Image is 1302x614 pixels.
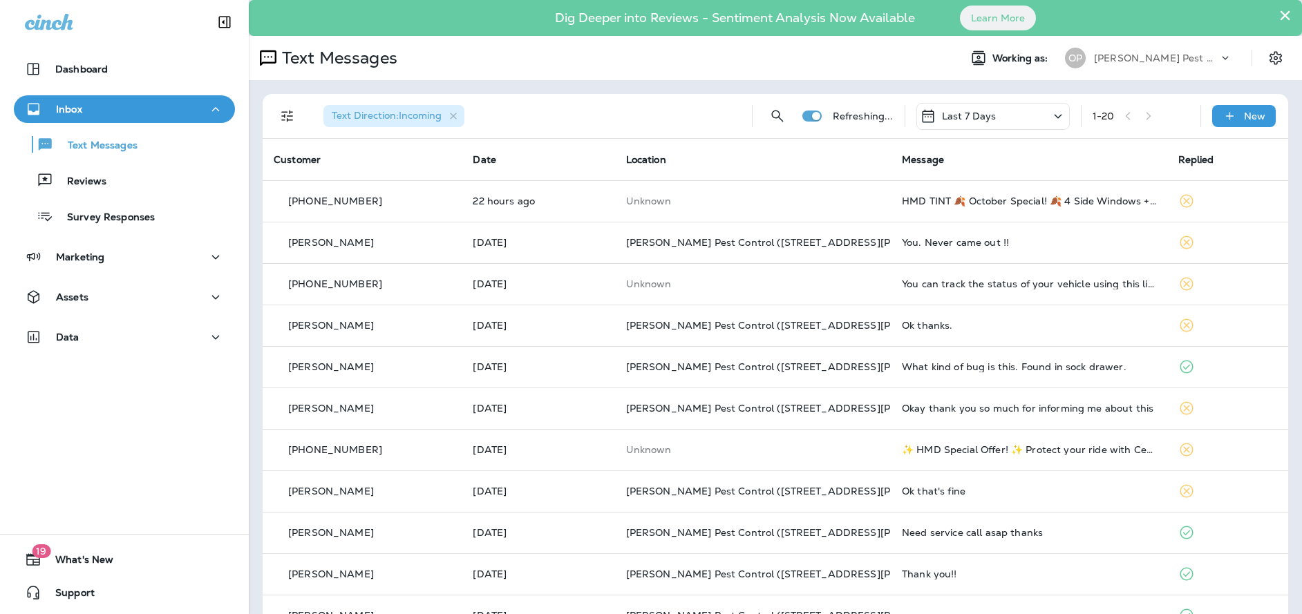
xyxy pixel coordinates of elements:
p: [PERSON_NAME] [288,486,374,497]
div: HMD TINT 🍂 October Special! 🍂 4 Side Windows + Rear Window Ceramic Tint starting at just $299. En... [902,195,1155,207]
button: Assets [14,283,235,311]
p: [PHONE_NUMBER] [288,278,382,289]
p: [PERSON_NAME] [288,361,374,372]
button: Close [1279,4,1292,26]
div: Thank you!! [902,568,1155,579]
button: Settings [1263,46,1288,70]
span: Support [41,587,95,604]
button: Search Messages [764,102,791,130]
div: You can track the status of your vehicle using this link:https://discountti.re/4nWd7Ro [902,278,1155,289]
div: Text Direction:Incoming [323,105,464,127]
button: Reviews [14,166,235,195]
span: 19 [32,544,50,558]
p: [PERSON_NAME] [288,403,374,414]
p: [PERSON_NAME] Pest Control [1094,52,1218,64]
div: ✨ HMD Special Offer! ✨ Protect your ride with Ceramic Windshield Tint for just $125 (70% only). ⏳... [902,444,1155,455]
button: Text Messages [14,130,235,159]
p: Reviews [53,175,106,189]
p: This customer does not have a last location and the phone number they messaged is not assigned to... [626,444,880,455]
p: Last 7 Days [942,111,997,122]
span: [PERSON_NAME] Pest Control ([STREET_ADDRESS][PERSON_NAME]) [626,361,970,373]
p: Assets [56,291,88,303]
p: Inbox [56,104,82,115]
button: Dashboard [14,55,235,83]
p: Sep 23, 2025 08:28 AM [473,486,603,497]
div: OP [1065,48,1086,68]
span: [PERSON_NAME] Pest Control ([STREET_ADDRESS][PERSON_NAME]) [626,402,970,414]
span: Working as: [992,52,1051,64]
span: Location [626,153,666,166]
p: Sep 22, 2025 06:37 PM [473,527,603,538]
span: Message [902,153,944,166]
div: Ok thanks. [902,320,1155,331]
button: Collapse Sidebar [205,8,244,36]
p: Text Messages [276,48,397,68]
span: [PERSON_NAME] Pest Control ([STREET_ADDRESS][PERSON_NAME]) [626,568,970,580]
p: [PHONE_NUMBER] [288,444,382,455]
button: Inbox [14,95,235,123]
div: Ok that's fine [902,486,1155,497]
button: Support [14,579,235,606]
p: Survey Responses [53,211,155,224]
button: Filters [274,102,301,130]
p: [PERSON_NAME] [288,320,374,331]
p: Sep 24, 2025 01:56 PM [473,444,603,455]
p: Sep 26, 2025 04:02 PM [473,278,603,289]
p: [PERSON_NAME] [288,237,374,248]
p: Sep 22, 2025 09:51 AM [473,568,603,579]
button: Survey Responses [14,202,235,231]
div: You. Never came out !! [902,237,1155,248]
span: Text Direction : Incoming [332,109,442,122]
p: Dig Deeper into Reviews - Sentiment Analysis Now Available [515,16,955,20]
span: Replied [1178,153,1214,166]
p: Oct 1, 2025 10:12 AM [473,195,603,207]
p: [PHONE_NUMBER] [288,195,382,207]
p: Sep 25, 2025 06:39 PM [473,403,603,414]
button: 19What's New [14,546,235,573]
p: Sep 26, 2025 06:04 PM [473,237,603,248]
button: Data [14,323,235,351]
button: Marketing [14,243,235,271]
span: [PERSON_NAME] Pest Control ([STREET_ADDRESS][PERSON_NAME]) [626,319,970,332]
span: [PERSON_NAME] Pest Control ([STREET_ADDRESS][PERSON_NAME]) [626,526,970,539]
p: New [1244,111,1265,122]
p: Sep 26, 2025 03:48 PM [473,320,603,331]
span: [PERSON_NAME] Pest Control ([STREET_ADDRESS][PERSON_NAME]) [626,236,970,249]
p: Dashboard [55,64,108,75]
div: Okay thank you so much for informing me about this [902,403,1155,414]
p: Refreshing... [833,111,894,122]
p: Data [56,332,79,343]
p: Text Messages [54,140,138,153]
p: [PERSON_NAME] [288,527,374,538]
p: [PERSON_NAME] [288,568,374,579]
p: Sep 26, 2025 02:03 PM [473,361,603,372]
p: This customer does not have a last location and the phone number they messaged is not assigned to... [626,278,880,289]
span: Customer [274,153,321,166]
span: [PERSON_NAME] Pest Control ([STREET_ADDRESS][PERSON_NAME]) [626,485,970,497]
div: Need service call asap thanks [902,527,1155,538]
p: This customer does not have a last location and the phone number they messaged is not assigned to... [626,195,880,207]
span: What's New [41,554,113,570]
span: Date [473,153,496,166]
button: Learn More [960,6,1036,30]
div: 1 - 20 [1093,111,1115,122]
div: What kind of bug is this. Found in sock drawer. [902,361,1155,372]
p: Marketing [56,251,104,262]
